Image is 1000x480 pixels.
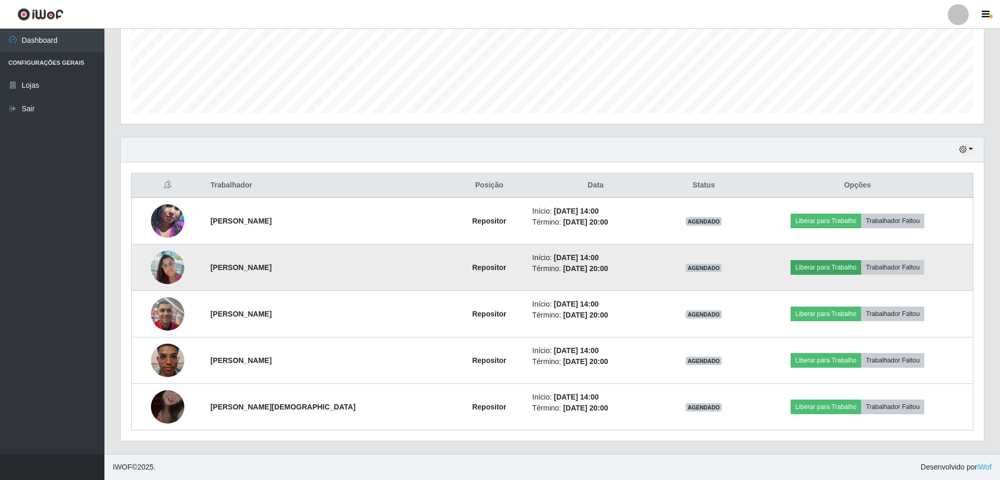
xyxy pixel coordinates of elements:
[791,260,861,275] button: Liberar para Trabalho
[453,173,526,198] th: Posição
[554,253,599,262] time: [DATE] 14:00
[791,214,861,228] button: Liberar para Trabalho
[861,400,924,414] button: Trabalhador Faltou
[472,403,506,411] strong: Repositor
[861,307,924,321] button: Trabalhador Faltou
[665,173,743,198] th: Status
[861,214,924,228] button: Trabalhador Faltou
[563,357,608,366] time: [DATE] 20:00
[210,356,272,365] strong: [PERSON_NAME]
[113,463,132,471] span: IWOF
[210,310,272,318] strong: [PERSON_NAME]
[151,191,184,251] img: 1756731300659.jpeg
[563,311,608,319] time: [DATE] 20:00
[532,217,659,228] li: Término:
[472,310,506,318] strong: Repositor
[210,217,272,225] strong: [PERSON_NAME]
[151,245,184,289] img: 1749309243937.jpeg
[532,252,659,263] li: Início:
[532,299,659,310] li: Início:
[563,404,608,412] time: [DATE] 20:00
[532,392,659,403] li: Início:
[791,400,861,414] button: Liberar para Trabalho
[151,377,184,437] img: 1757430371973.jpeg
[686,310,722,319] span: AGENDADO
[563,218,608,226] time: [DATE] 20:00
[210,263,272,272] strong: [PERSON_NAME]
[686,217,722,226] span: AGENDADO
[532,206,659,217] li: Início:
[554,346,599,355] time: [DATE] 14:00
[554,393,599,401] time: [DATE] 14:00
[686,264,722,272] span: AGENDADO
[532,263,659,274] li: Término:
[204,173,453,198] th: Trabalhador
[532,345,659,356] li: Início:
[742,173,973,198] th: Opções
[686,403,722,412] span: AGENDADO
[113,462,156,473] span: © 2025 .
[472,263,506,272] strong: Repositor
[977,463,992,471] a: iWof
[791,307,861,321] button: Liberar para Trabalho
[861,260,924,275] button: Trabalhador Faltou
[554,207,599,215] time: [DATE] 14:00
[563,264,608,273] time: [DATE] 20:00
[151,291,184,336] img: 1752676731308.jpeg
[921,462,992,473] span: Desenvolvido por
[17,8,64,21] img: CoreUI Logo
[554,300,599,308] time: [DATE] 14:00
[151,331,184,390] img: 1755900344420.jpeg
[532,310,659,321] li: Término:
[472,217,506,225] strong: Repositor
[861,353,924,368] button: Trabalhador Faltou
[210,403,356,411] strong: [PERSON_NAME][DEMOGRAPHIC_DATA]
[532,403,659,414] li: Término:
[532,356,659,367] li: Término:
[791,353,861,368] button: Liberar para Trabalho
[472,356,506,365] strong: Repositor
[526,173,665,198] th: Data
[686,357,722,365] span: AGENDADO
